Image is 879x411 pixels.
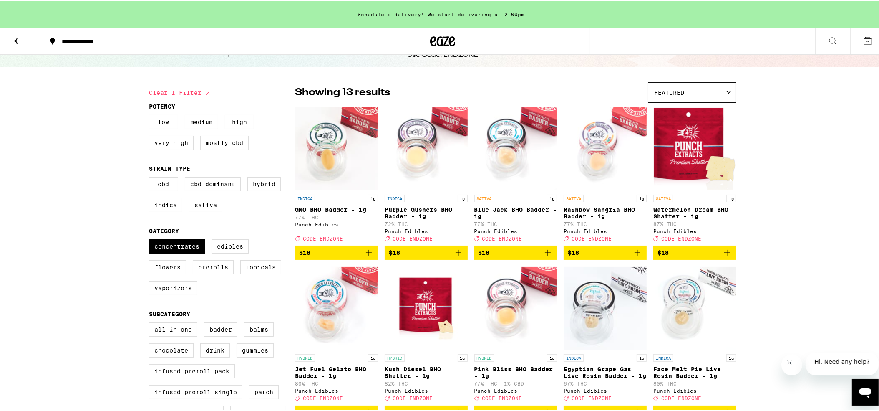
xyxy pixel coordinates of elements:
[385,193,405,201] p: INDICA
[637,353,647,360] p: 1g
[474,106,557,189] img: Punch Edibles - Blue Jack BHO Badder - 1g
[564,265,647,404] a: Open page for Egyptian Grape Gas Live Rosin Badder - 1g from Punch Edibles
[247,176,281,190] label: Hybrid
[564,365,647,378] p: Egyptian Grape Gas Live Rosin Badder - 1g
[653,353,673,360] p: INDICA
[852,378,879,404] iframe: Button to launch messaging window
[295,265,378,349] img: Punch Edibles - Jet Fuel Gelato BHO Badder - 1g
[212,238,249,252] label: Edibles
[295,387,378,392] div: Punch Edibles
[299,248,310,255] span: $18
[661,235,701,240] span: CODE ENDZONE
[389,248,400,255] span: $18
[393,395,433,400] span: CODE ENDZONE
[295,84,390,99] p: Showing 13 results
[564,353,584,360] p: INDICA
[474,244,557,259] button: Add to bag
[200,134,249,149] label: Mostly CBD
[295,244,378,259] button: Add to bag
[295,106,378,189] img: Punch Edibles - GMO BHO Badder - 1g
[474,353,494,360] p: HYBRID
[653,244,736,259] button: Add to bag
[149,342,194,356] label: Chocolate
[653,365,736,378] p: Face Melt Pie Live Rosin Badder - 1g
[474,265,557,349] img: Punch Edibles - Pink Bliss BHO Badder - 1g
[657,248,669,255] span: $18
[479,248,490,255] span: $18
[564,220,647,226] p: 77% THC
[295,265,378,404] a: Open page for Jet Fuel Gelato BHO Badder - 1g from Punch Edibles
[474,387,557,392] div: Punch Edibles
[474,365,557,378] p: Pink Bliss BHO Badder - 1g
[474,265,557,404] a: Open page for Pink Bliss BHO Badder - 1g from Punch Edibles
[458,353,468,360] p: 1g
[474,227,557,233] div: Punch Edibles
[393,235,433,240] span: CODE ENDZONE
[653,387,736,392] div: Punch Edibles
[149,238,205,252] label: Concentrates
[149,176,178,190] label: CBD
[661,395,701,400] span: CODE ENDZONE
[564,387,647,392] div: Punch Edibles
[653,265,736,349] img: Punch Edibles - Face Melt Pie Live Rosin Badder - 1g
[303,235,343,240] span: CODE ENDZONE
[564,380,647,385] p: 67% THC
[474,220,557,226] p: 77% THC
[564,193,584,201] p: SATIVA
[726,353,736,360] p: 1g
[564,265,647,349] img: Punch Edibles - Egyptian Grape Gas Live Rosin Badder - 1g
[225,114,254,128] label: High
[564,106,647,189] img: Punch Edibles - Rainbow Sangria BHO Badder - 1g
[193,259,234,273] label: Prerolls
[295,205,378,212] p: GMO BHO Badder - 1g
[295,106,378,244] a: Open page for GMO BHO Badder - 1g from Punch Edibles
[653,205,736,218] p: Watermelon Dream BHO Shatter - 1g
[458,193,468,201] p: 1g
[474,380,557,385] p: 77% THC: 1% CBD
[385,380,468,385] p: 82% THC
[237,342,274,356] label: Gummies
[149,384,242,398] label: Infused Preroll Single
[385,220,468,226] p: 72% THC
[385,265,468,404] a: Open page for Kush Diesel BHO Shatter - 1g from Punch Edibles
[482,235,522,240] span: CODE ENDZONE
[781,353,802,374] iframe: Close message
[295,193,315,201] p: INDICA
[474,193,494,201] p: SATIVA
[474,106,557,244] a: Open page for Blue Jack BHO Badder - 1g from Punch Edibles
[653,106,736,189] img: Punch Edibles - Watermelon Dream BHO Shatter - 1g
[295,365,378,378] p: Jet Fuel Gelato BHO Badder - 1g
[149,114,178,128] label: Low
[240,259,281,273] label: Topicals
[653,193,673,201] p: SATIVA
[482,395,522,400] span: CODE ENDZONE
[149,363,235,377] label: Infused Preroll Pack
[385,265,468,349] img: Punch Edibles - Kush Diesel BHO Shatter - 1g
[385,227,468,233] div: Punch Edibles
[295,380,378,385] p: 80% THC
[149,310,190,316] legend: Subcategory
[653,380,736,385] p: 80% THC
[547,193,557,201] p: 1g
[249,384,279,398] label: Patch
[568,248,579,255] span: $18
[368,193,378,201] p: 1g
[726,193,736,201] p: 1g
[653,227,736,233] div: Punch Edibles
[407,49,478,58] div: Use Code: ENDZONE
[385,353,405,360] p: HYBRID
[368,353,378,360] p: 1g
[572,395,612,400] span: CODE ENDZONE
[149,280,197,294] label: Vaporizers
[564,244,647,259] button: Add to bag
[806,351,879,374] iframe: Message from company
[149,164,190,171] legend: Strain Type
[204,321,237,335] label: Badder
[564,205,647,218] p: Rainbow Sangria BHO Badder - 1g
[185,114,218,128] label: Medium
[653,106,736,244] a: Open page for Watermelon Dream BHO Shatter - 1g from Punch Edibles
[385,244,468,259] button: Add to bag
[474,205,557,218] p: Blue Jack BHO Badder - 1g
[149,134,194,149] label: Very High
